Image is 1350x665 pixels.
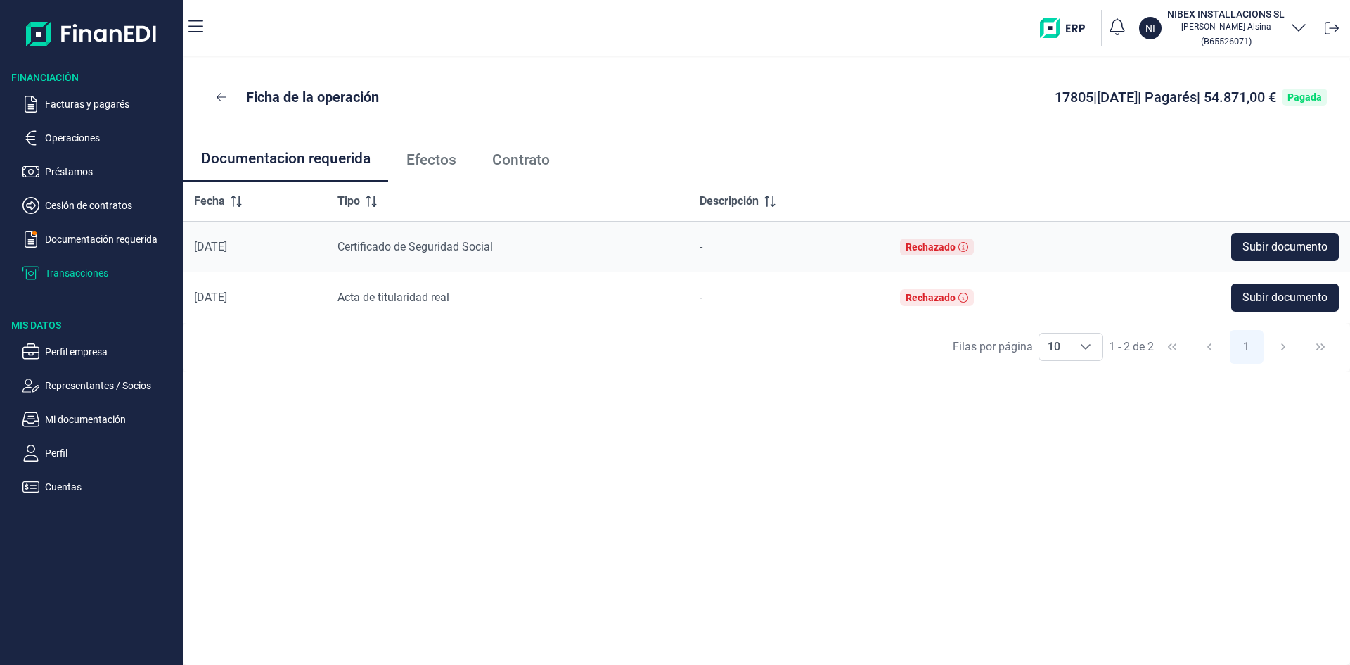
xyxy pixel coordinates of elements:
[1055,89,1276,106] span: 17805 | [DATE] | Pagarés | 54.871,00 €
[45,197,177,214] p: Cesión de contratos
[201,151,371,166] span: Documentacion requerida
[1192,330,1226,364] button: Previous Page
[194,291,315,305] div: [DATE]
[1231,233,1339,261] button: Subir documento
[337,193,360,210] span: Tipo
[1167,21,1285,32] p: [PERSON_NAME] Alsina
[1139,7,1307,49] button: NINIBEX INSTALLACIONS SL[PERSON_NAME] Alsina(B65526071)
[45,265,177,281] p: Transacciones
[1230,330,1264,364] button: Page 1
[1039,334,1069,360] span: 10
[1304,330,1337,364] button: Last Page
[22,265,177,281] button: Transacciones
[1266,330,1300,364] button: Next Page
[1069,334,1102,360] div: Choose
[45,129,177,146] p: Operaciones
[906,241,956,253] div: Rechazado
[1231,284,1339,312] button: Subir documento
[1167,7,1285,21] h3: NIBEX INSTALLACIONS SL
[22,197,177,214] button: Cesión de contratos
[45,445,177,462] p: Perfil
[1242,289,1327,306] span: Subir documento
[26,11,157,56] img: Logo de aplicación
[22,163,177,180] button: Préstamos
[194,240,315,254] div: [DATE]
[700,193,759,210] span: Descripción
[906,292,956,303] div: Rechazado
[45,479,177,495] p: Cuentas
[1040,18,1095,38] img: erp
[246,87,379,107] p: Ficha de la operación
[953,338,1033,355] div: Filas por página
[45,96,177,113] p: Facturas y pagarés
[1242,239,1327,255] span: Subir documento
[22,377,177,394] button: Representantes / Socios
[22,445,177,462] button: Perfil
[1145,21,1155,35] p: NI
[700,291,702,304] span: -
[388,137,474,183] a: Efectos
[45,163,177,180] p: Préstamos
[492,153,550,167] span: Contrato
[1155,330,1189,364] button: First Page
[337,291,449,304] span: Acta de titularidad real
[22,343,177,360] button: Perfil empresa
[194,193,225,210] span: Fecha
[22,129,177,146] button: Operaciones
[22,479,177,495] button: Cuentas
[337,240,493,253] span: Certificado de Seguridad Social
[22,231,177,248] button: Documentación requerida
[183,137,388,183] a: Documentacion requerida
[45,411,177,428] p: Mi documentación
[1287,91,1322,103] div: Pagada
[45,231,177,248] p: Documentación requerida
[45,377,177,394] p: Representantes / Socios
[1201,36,1252,46] small: Copiar cif
[22,411,177,428] button: Mi documentación
[1109,341,1154,353] span: 1 - 2 de 2
[406,153,456,167] span: Efectos
[22,96,177,113] button: Facturas y pagarés
[45,343,177,360] p: Perfil empresa
[474,137,567,183] a: Contrato
[700,240,702,253] span: -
